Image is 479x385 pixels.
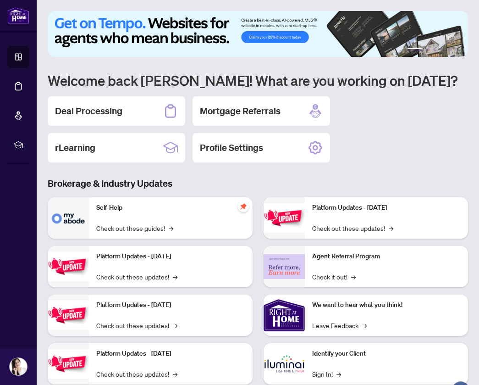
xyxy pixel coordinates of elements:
span: → [362,320,367,330]
a: Check out these updates!→ [96,320,177,330]
p: We want to hear what you think! [312,300,461,310]
h2: rLearning [55,141,95,154]
p: Platform Updates - [DATE] [96,300,245,310]
p: Platform Updates - [DATE] [96,349,245,359]
img: Self-Help [48,197,89,239]
a: Check it out!→ [312,272,356,282]
h2: Profile Settings [200,141,263,154]
a: Check out these updates!→ [312,223,393,233]
p: Agent Referral Program [312,251,461,262]
img: Platform Updates - July 8, 2025 [48,349,89,378]
button: Open asap [447,353,474,380]
button: 4 [440,48,444,51]
a: Check out these updates!→ [96,369,177,379]
img: Platform Updates - July 21, 2025 [48,301,89,329]
h2: Mortgage Referrals [200,105,281,117]
h2: Deal Processing [55,105,122,117]
button: 1 [407,48,422,51]
a: Sign In!→ [312,369,341,379]
p: Self-Help [96,203,245,213]
h3: Brokerage & Industry Updates [48,177,468,190]
a: Leave Feedback→ [312,320,367,330]
span: → [351,272,356,282]
a: Check out these updates!→ [96,272,177,282]
p: Platform Updates - [DATE] [96,251,245,262]
button: 6 [455,48,459,51]
span: → [169,223,173,233]
span: → [173,369,177,379]
img: Slide 0 [48,11,468,57]
p: Identify your Client [312,349,461,359]
img: Platform Updates - September 16, 2025 [48,252,89,281]
h1: Welcome back [PERSON_NAME]! What are you working on [DATE]? [48,72,468,89]
img: Profile Icon [10,358,27,375]
span: → [336,369,341,379]
button: 3 [433,48,437,51]
p: Platform Updates - [DATE] [312,203,461,213]
a: Check out these guides!→ [96,223,173,233]
span: pushpin [238,201,249,212]
button: 2 [426,48,429,51]
img: Identify your Client [264,343,305,385]
span: → [173,320,177,330]
img: logo [7,7,29,24]
span: → [173,272,177,282]
button: 5 [448,48,451,51]
img: We want to hear what you think! [264,295,305,336]
img: Platform Updates - June 23, 2025 [264,203,305,232]
img: Agent Referral Program [264,254,305,279]
span: → [389,223,393,233]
